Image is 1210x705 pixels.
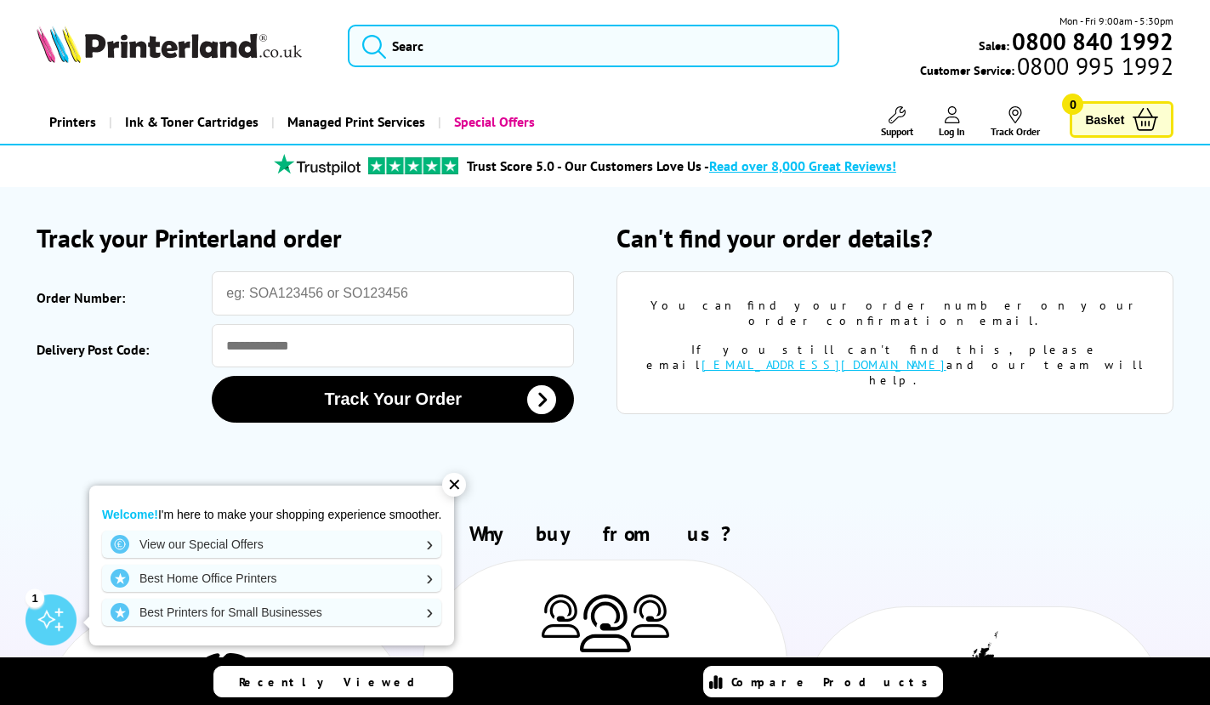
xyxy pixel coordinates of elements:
a: View our Special Offers [102,531,441,558]
span: Mon - Fri 9:00am - 5:30pm [1059,13,1173,29]
a: Printers [37,100,109,144]
img: Printer Experts [542,594,580,638]
a: Printerland Logo [37,26,327,66]
span: Ink & Toner Cartridges [125,100,258,144]
a: [EMAIL_ADDRESS][DOMAIN_NAME] [702,357,946,372]
span: Compare Products [731,674,937,690]
a: Recently Viewed [213,666,453,697]
a: Ink & Toner Cartridges [109,100,271,144]
span: Customer Service: [920,58,1173,78]
span: Log In [939,125,965,138]
input: eg: SOA123456 or SO123456 [212,271,574,316]
h2: Can't find your order details? [616,221,1173,254]
img: trustpilot rating [368,157,458,174]
img: trustpilot rating [266,154,368,175]
a: Trust Score 5.0 - Our Customers Love Us -Read over 8,000 Great Reviews! [467,157,896,174]
span: Read over 8,000 Great Reviews! [709,157,896,174]
a: Managed Print Services [271,100,438,144]
label: Delivery Post Code: [37,333,204,367]
div: ✕ [442,473,466,497]
span: 0800 995 1992 [1014,58,1173,74]
b: 0800 840 1992 [1012,26,1173,57]
a: Basket 0 [1070,101,1173,138]
label: Order Number: [37,280,204,316]
a: Compare Products [703,666,943,697]
img: Printer Experts [580,594,631,653]
span: Sales: [979,37,1009,54]
h2: Why buy from us? [37,520,1174,547]
span: 0 [1062,94,1083,115]
a: Track Order [991,106,1040,138]
h2: Track your Printerland order [37,221,594,254]
a: Log In [939,106,965,138]
p: I'm here to make your shopping experience smoother. [102,507,441,522]
a: Best Printers for Small Businesses [102,599,441,626]
input: Searc [348,25,839,67]
button: Track Your Order [212,376,574,423]
img: Printer Experts [631,594,669,638]
div: 1 [26,588,44,607]
a: Support [881,106,913,138]
strong: Welcome! [102,508,158,521]
a: 0800 840 1992 [1009,33,1173,49]
div: You can find your order number on your order confirmation email. [643,298,1147,328]
span: Basket [1085,108,1124,131]
div: If you still can't find this, please email and our team will help. [643,342,1147,388]
a: Special Offers [438,100,548,144]
a: Best Home Office Printers [102,565,441,592]
span: Recently Viewed [239,674,432,690]
img: Printerland Logo [37,26,302,63]
span: Support [881,125,913,138]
